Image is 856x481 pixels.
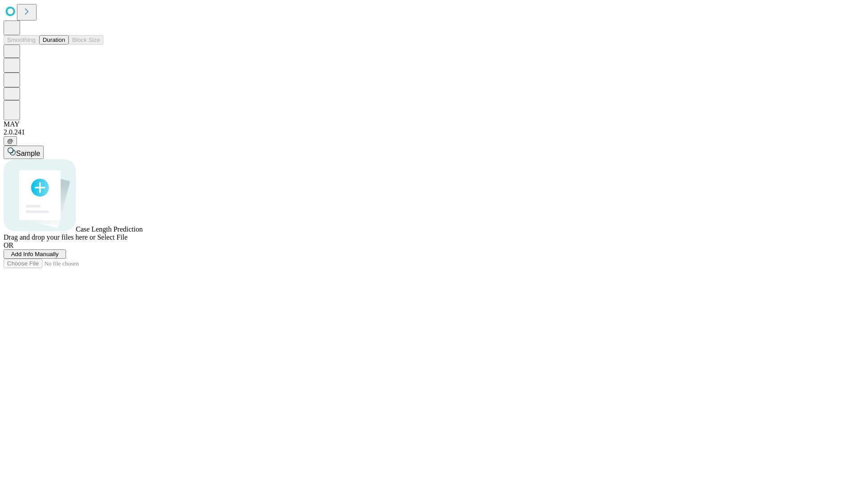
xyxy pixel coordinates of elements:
[4,136,17,146] button: @
[4,249,66,259] button: Add Info Manually
[39,35,69,45] button: Duration
[69,35,103,45] button: Block Size
[97,233,128,241] span: Select File
[16,150,40,157] span: Sample
[4,35,39,45] button: Smoothing
[11,251,59,257] span: Add Info Manually
[4,120,852,128] div: MAY
[4,128,852,136] div: 2.0.241
[4,241,13,249] span: OR
[76,225,143,233] span: Case Length Prediction
[7,138,13,144] span: @
[4,146,44,159] button: Sample
[4,233,95,241] span: Drag and drop your files here or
